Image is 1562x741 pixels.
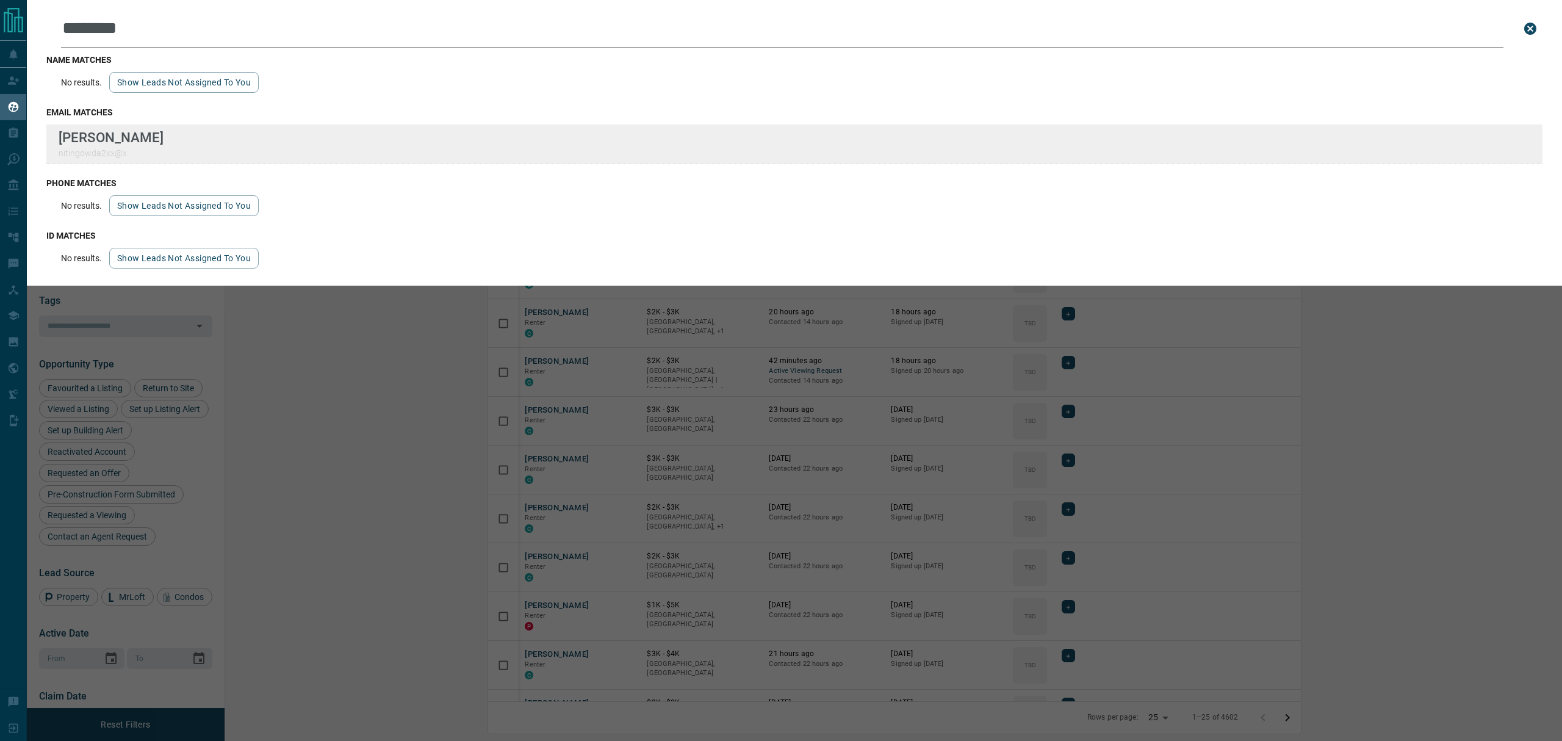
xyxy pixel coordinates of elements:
h3: name matches [46,55,1542,65]
p: nitingowda2xx@x [59,148,164,158]
h3: id matches [46,231,1542,240]
button: show leads not assigned to you [109,248,259,269]
p: [PERSON_NAME] [59,129,164,145]
h3: email matches [46,107,1542,117]
p: No results. [61,201,102,211]
button: close search bar [1518,16,1542,41]
button: show leads not assigned to you [109,195,259,216]
h3: phone matches [46,178,1542,188]
p: No results. [61,78,102,87]
p: No results. [61,253,102,263]
button: show leads not assigned to you [109,72,259,93]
